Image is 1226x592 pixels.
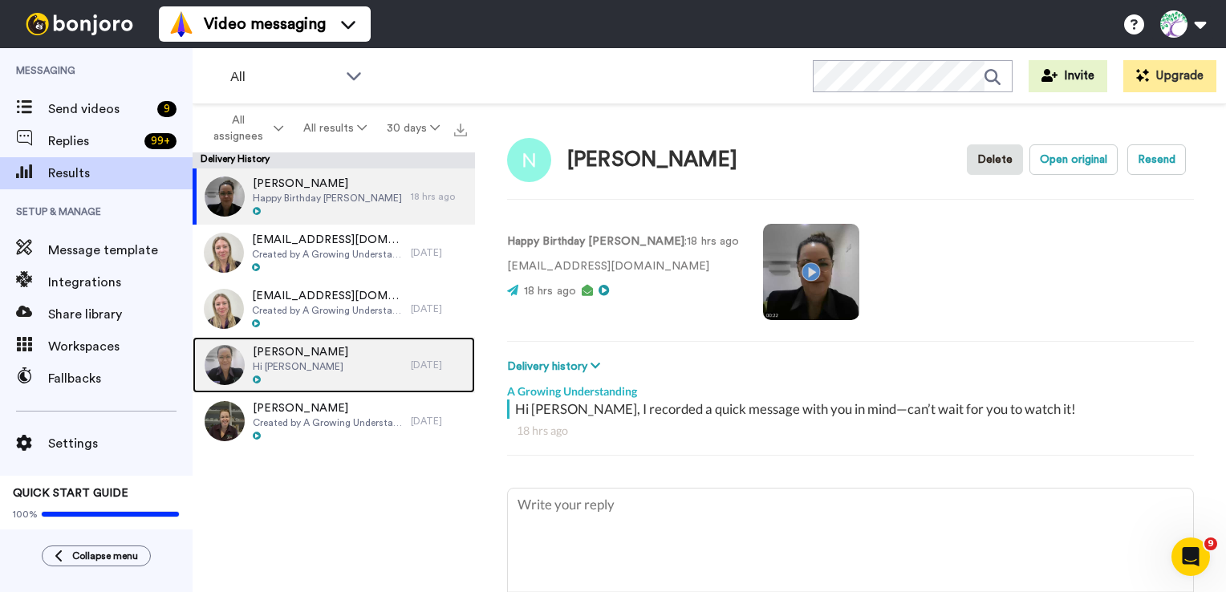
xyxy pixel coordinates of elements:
img: fe1ddc63-5f81-410c-9999-c217b99f548d-thumb.jpg [204,233,244,273]
div: 99 + [144,133,177,149]
span: Integrations [48,273,193,292]
div: [DATE] [411,302,467,315]
div: [DATE] [411,359,467,371]
span: All [230,67,338,87]
button: Upgrade [1123,60,1216,92]
div: A Growing Understanding [507,375,1194,399]
button: All assignees [196,106,294,151]
span: Created by A Growing Understanding [252,248,403,261]
img: export.svg [454,124,467,136]
span: [PERSON_NAME] [253,400,403,416]
a: [EMAIL_ADDRESS][DOMAIN_NAME]Created by A Growing Understanding[DATE] [193,281,475,337]
button: Delivery history [507,358,605,375]
button: Open original [1029,144,1118,175]
span: Fallbacks [48,369,193,388]
img: ab8762cb-792a-482f-8673-22251134fb28-thumb.jpg [205,176,245,217]
span: Results [48,164,193,183]
div: [DATE] [411,415,467,428]
span: Share library [48,305,193,324]
img: Image of Natasha [507,138,551,182]
span: Created by A Growing Understanding [252,304,403,317]
img: 26785a4b-7bdf-4c44-a3e3-25a4153e0f12-thumb.jpg [204,289,244,329]
a: [PERSON_NAME]Happy Birthday [PERSON_NAME]18 hrs ago [193,168,475,225]
span: QUICK START GUIDE [13,488,128,499]
img: e192663a-1669-4f36-b930-f28f0fb9db7a-thumb.jpg [205,345,245,385]
button: 30 days [376,114,449,143]
div: 18 hrs ago [411,190,467,203]
p: [EMAIL_ADDRESS][DOMAIN_NAME] [507,258,739,275]
span: [PERSON_NAME] [253,176,402,192]
button: All results [294,114,377,143]
span: 100% [13,508,38,521]
img: 83af8d9f-50e4-4a27-859b-7bd0883ebfc1-thumb.jpg [205,401,245,441]
span: 18 hrs ago [524,286,576,297]
img: bj-logo-header-white.svg [19,13,140,35]
button: Collapse menu [42,545,151,566]
a: [PERSON_NAME]Hi [PERSON_NAME][DATE] [193,337,475,393]
a: [PERSON_NAME]Created by A Growing Understanding[DATE] [193,393,475,449]
button: Resend [1127,144,1186,175]
iframe: Intercom live chat [1171,537,1210,576]
span: [EMAIL_ADDRESS][DOMAIN_NAME] [252,232,403,248]
a: [EMAIL_ADDRESS][DOMAIN_NAME]Created by A Growing Understanding[DATE] [193,225,475,281]
span: [EMAIL_ADDRESS][DOMAIN_NAME] [252,288,403,304]
button: Invite [1029,60,1107,92]
span: Hi [PERSON_NAME] [253,360,348,373]
div: [PERSON_NAME] [567,148,737,172]
div: [DATE] [411,246,467,259]
span: Replies [48,132,138,151]
button: Delete [967,144,1023,175]
span: Video messaging [204,13,326,35]
div: 18 hrs ago [517,423,1184,439]
span: [PERSON_NAME] [253,344,348,360]
span: Settings [48,434,193,453]
div: Delivery History [193,152,475,168]
button: Export all results that match these filters now. [449,116,472,140]
strong: Happy Birthday [PERSON_NAME] [507,236,684,247]
span: 9 [1204,537,1217,550]
img: vm-color.svg [168,11,194,37]
p: : 18 hrs ago [507,233,739,250]
span: Workspaces [48,337,193,356]
div: 9 [157,101,177,117]
span: All assignees [205,112,270,144]
span: Send videos [48,99,151,119]
span: Collapse menu [72,549,138,562]
span: Message template [48,241,193,260]
span: Created by A Growing Understanding [253,416,403,429]
div: Hi [PERSON_NAME], I recorded a quick message with you in mind—can’t wait for you to watch it! [515,399,1190,419]
span: Happy Birthday [PERSON_NAME] [253,192,402,205]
